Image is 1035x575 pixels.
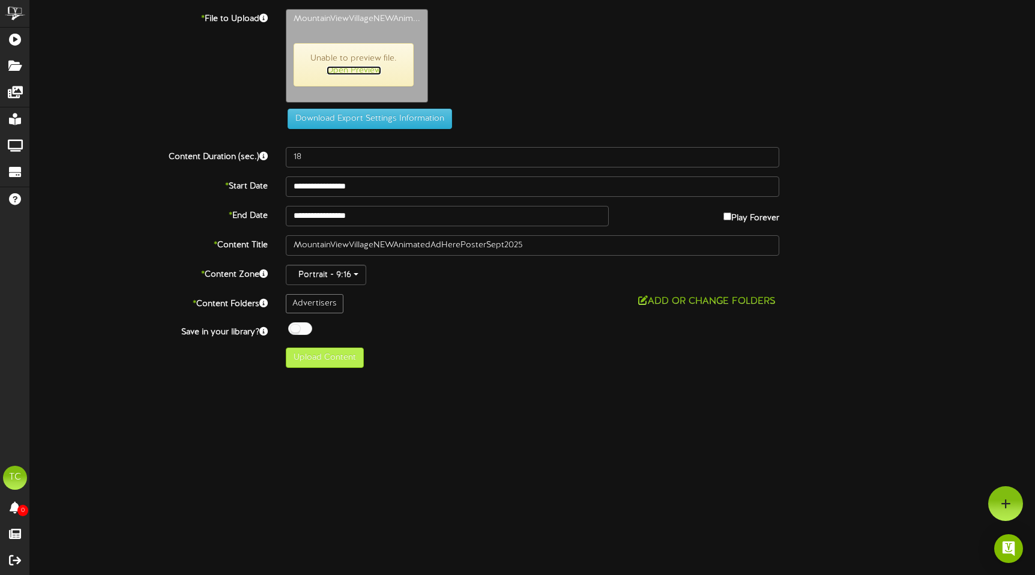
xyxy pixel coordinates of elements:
[286,294,343,313] div: Advertisers
[21,9,277,25] label: File to Upload
[286,235,779,256] input: Title of this Content
[286,348,364,368] button: Upload Content
[3,466,27,490] div: TC
[635,294,779,309] button: Add or Change Folders
[17,505,28,516] span: 0
[286,265,366,285] button: Portrait - 9:16
[294,43,414,86] span: Unable to preview file.
[21,235,277,251] label: Content Title
[723,206,779,224] label: Play Forever
[21,322,277,339] label: Save in your library?
[21,265,277,281] label: Content Zone
[327,66,381,75] a: Open Preview
[21,294,277,310] label: Content Folders
[21,176,277,193] label: Start Date
[21,147,277,163] label: Content Duration (sec.)
[994,534,1023,563] div: Open Intercom Messenger
[21,206,277,222] label: End Date
[282,114,452,123] a: Download Export Settings Information
[288,109,452,129] button: Download Export Settings Information
[723,212,731,220] input: Play Forever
